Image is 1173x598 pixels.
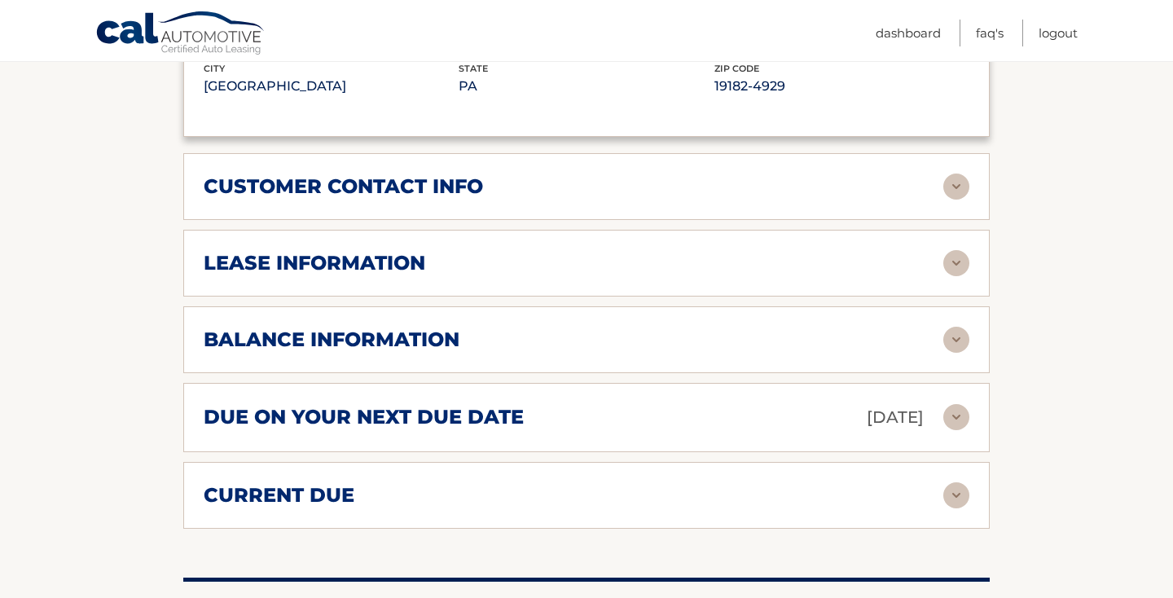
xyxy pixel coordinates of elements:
[204,75,459,98] p: [GEOGRAPHIC_DATA]
[976,20,1004,46] a: FAQ's
[204,405,524,429] h2: due on your next due date
[714,75,969,98] p: 19182-4929
[95,11,266,58] a: Cal Automotive
[204,328,459,352] h2: balance information
[204,483,354,508] h2: current due
[204,174,483,199] h2: customer contact info
[204,63,225,74] span: city
[943,174,969,200] img: accordion-rest.svg
[459,75,714,98] p: PA
[867,403,924,432] p: [DATE]
[943,327,969,353] img: accordion-rest.svg
[943,482,969,508] img: accordion-rest.svg
[943,404,969,430] img: accordion-rest.svg
[1039,20,1078,46] a: Logout
[876,20,941,46] a: Dashboard
[714,63,759,74] span: zip code
[943,250,969,276] img: accordion-rest.svg
[204,251,425,275] h2: lease information
[459,63,488,74] span: state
